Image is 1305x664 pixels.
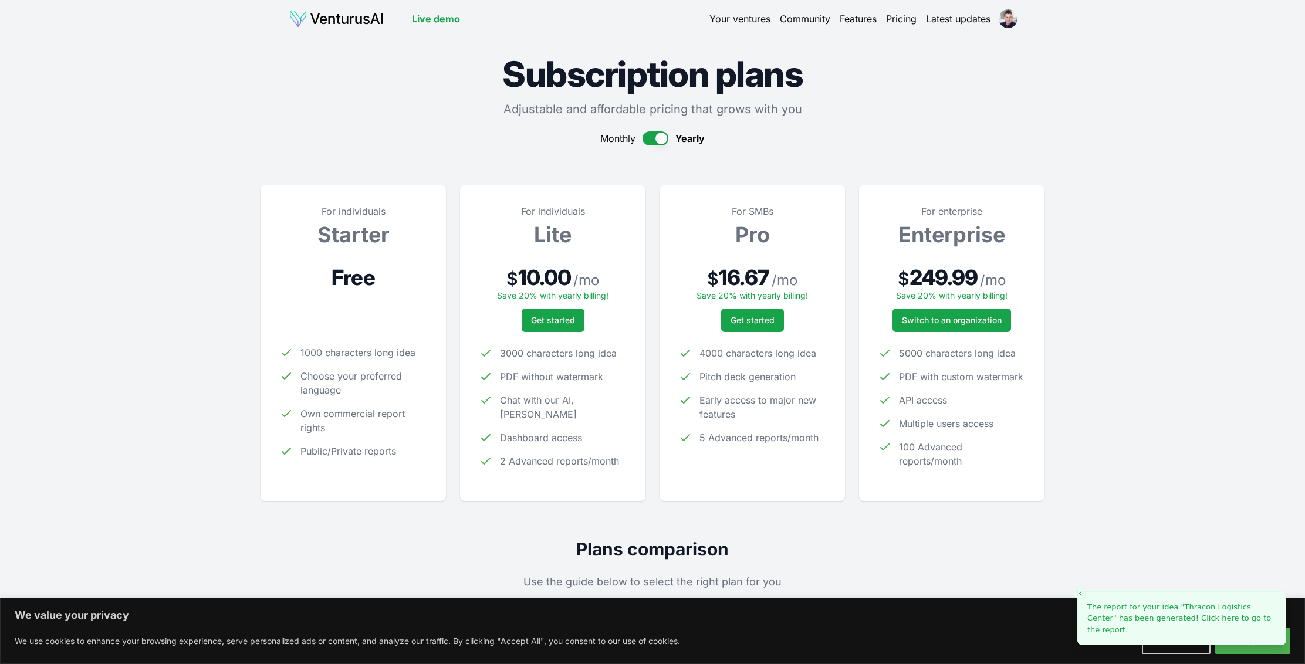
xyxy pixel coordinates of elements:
[500,393,627,421] span: Chat with our AI, [PERSON_NAME]
[910,266,978,289] span: 249.99
[719,266,769,289] span: 16.67
[300,444,396,458] span: Public/Private reports
[926,12,990,26] a: Latest updates
[15,634,680,648] p: We use cookies to enhance your browsing experience, serve personalized ads or content, and analyz...
[500,370,603,384] span: PDF without watermark
[707,268,719,289] span: $
[518,266,572,289] span: 10.00
[709,12,770,26] a: Your ventures
[500,454,619,468] span: 2 Advanced reports/month
[721,309,784,332] button: Get started
[699,431,819,445] span: 5 Advanced reports/month
[899,416,993,431] span: Multiple users access
[731,314,775,326] span: Get started
[479,223,627,246] h3: Lite
[573,271,599,290] span: / mo
[899,393,947,407] span: API access
[899,346,1016,360] span: 5000 characters long idea
[892,309,1011,332] a: Switch to an organization
[675,131,705,145] span: Yearly
[780,12,830,26] a: Community
[1087,601,1276,636] a: The report for your idea "Thracon Logistics Center" has been generated! Click here to go to the r...
[332,266,374,289] span: Free
[699,393,826,421] span: Early access to major new features
[300,345,415,360] span: 1000 characters long idea
[479,204,627,218] p: For individuals
[300,369,427,397] span: Choose your preferred language
[678,204,826,218] p: For SMBs
[697,290,808,300] span: Save 20% with yearly billing!
[896,290,1008,300] span: Save 20% with yearly billing!
[531,314,575,326] span: Get started
[279,204,427,218] p: For individuals
[261,574,1044,590] p: Use the guide below to select the right plan for you
[261,538,1044,560] h2: Plans comparison
[506,268,518,289] span: $
[878,223,1026,246] h3: Enterprise
[497,290,608,300] span: Save 20% with yearly billing!
[840,12,877,26] a: Features
[600,131,635,145] span: Monthly
[412,12,460,26] a: Live demo
[699,370,796,384] span: Pitch deck generation
[886,12,917,26] a: Pricing
[1087,602,1251,623] span: Thracon Logistics Center
[678,223,826,246] h3: Pro
[1074,588,1086,599] button: Close toast
[980,271,1006,290] span: / mo
[699,346,816,360] span: 4000 characters long idea
[279,223,427,246] h3: Starter
[878,204,1026,218] p: For enterprise
[500,346,617,360] span: 3000 characters long idea
[1087,602,1271,634] span: The report for your idea " " has been generated! Click here to go to the report.
[899,440,1026,468] span: 100 Advanced reports/month
[500,431,582,445] span: Dashboard access
[261,56,1044,92] h1: Subscription plans
[300,406,427,435] span: Own commercial report rights
[898,268,910,289] span: $
[15,608,1290,622] p: We value your privacy
[261,101,1044,117] p: Adjustable and affordable pricing that grows with you
[289,9,384,28] img: logo
[522,309,584,332] button: Get started
[772,271,797,290] span: / mo
[999,9,1017,28] img: ACg8ocL-XDZHURUz4n1wgJHvCIhj8li6IVZ-OHb4hwIh7ltDANhaSNTxrw=s96-c
[899,370,1023,384] span: PDF with custom watermark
